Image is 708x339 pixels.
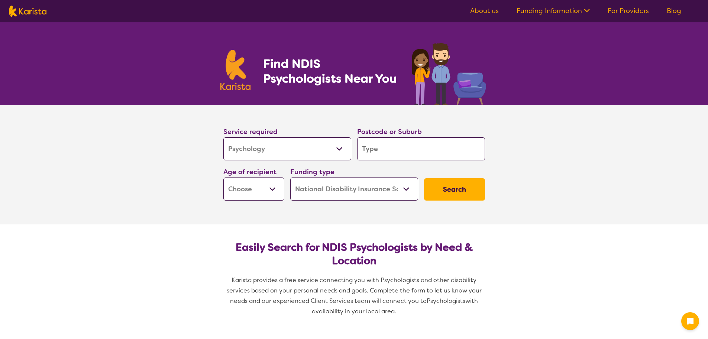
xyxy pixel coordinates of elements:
a: Funding Information [517,6,590,15]
label: Service required [223,127,278,136]
a: About us [470,6,499,15]
span: Psychologists [427,297,465,305]
span: Karista provides a free service connecting you with Psychologists and other disability services b... [227,276,483,305]
h1: Find NDIS Psychologists Near You [263,56,401,86]
a: Blog [667,6,681,15]
input: Type [357,137,485,160]
a: For Providers [608,6,649,15]
button: Search [424,178,485,201]
img: Karista logo [9,6,46,17]
h2: Easily Search for NDIS Psychologists by Need & Location [229,241,479,268]
img: psychology [409,40,488,105]
label: Postcode or Suburb [357,127,422,136]
img: Karista logo [220,50,251,90]
label: Funding type [290,167,334,176]
label: Age of recipient [223,167,277,176]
